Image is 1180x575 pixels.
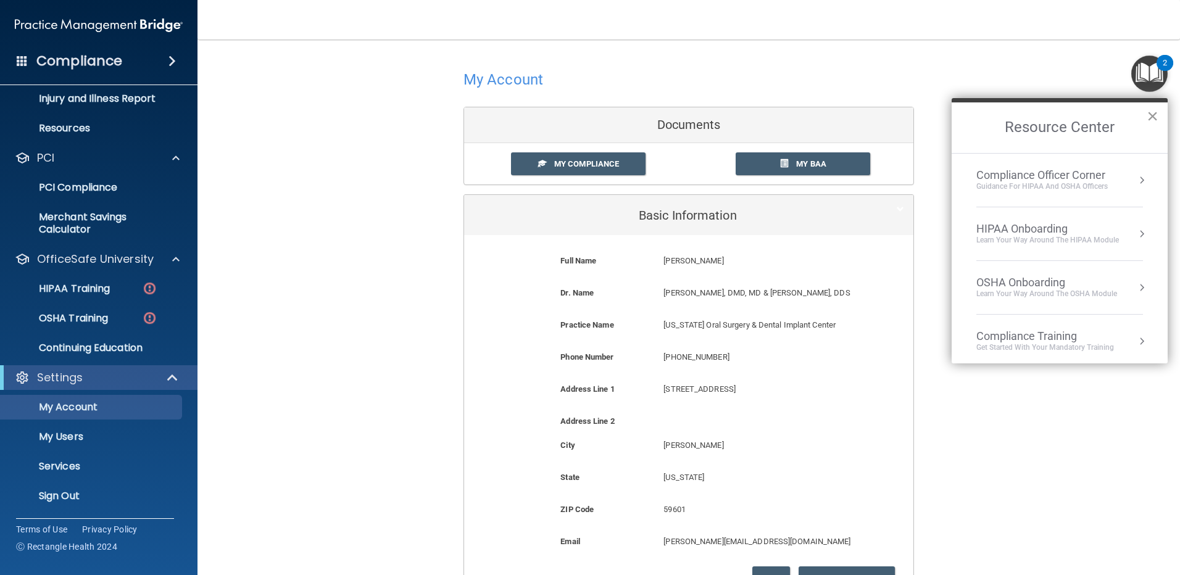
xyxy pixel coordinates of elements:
[15,370,179,385] a: Settings
[976,222,1119,236] div: HIPAA Onboarding
[966,487,1165,537] iframe: Drift Widget Chat Controller
[554,159,619,168] span: My Compliance
[663,438,851,453] p: [PERSON_NAME]
[560,537,580,546] b: Email
[560,288,594,297] b: Dr. Name
[37,252,154,267] p: OfficeSafe University
[560,352,613,362] b: Phone Number
[1147,106,1158,126] button: Close
[142,281,157,296] img: danger-circle.6113f641.png
[976,181,1108,192] div: Guidance for HIPAA and OSHA Officers
[560,416,614,426] b: Address Line 2
[36,52,122,70] h4: Compliance
[560,505,594,514] b: ZIP Code
[663,382,851,397] p: [STREET_ADDRESS]
[663,470,851,485] p: [US_STATE]
[976,276,1117,289] div: OSHA Onboarding
[976,235,1119,246] div: Learn Your Way around the HIPAA module
[8,283,110,295] p: HIPAA Training
[952,102,1168,153] h2: Resource Center
[560,320,613,329] b: Practice Name
[663,502,851,517] p: 59601
[37,370,83,385] p: Settings
[796,159,826,168] span: My BAA
[560,256,596,265] b: Full Name
[560,384,614,394] b: Address Line 1
[15,13,183,38] img: PMB logo
[976,342,1114,353] div: Get Started with your mandatory training
[8,401,177,413] p: My Account
[8,490,177,502] p: Sign Out
[976,329,1114,343] div: Compliance Training
[8,181,177,194] p: PCI Compliance
[463,72,543,88] h4: My Account
[663,534,851,549] p: [PERSON_NAME][EMAIL_ADDRESS][DOMAIN_NAME]
[976,289,1117,299] div: Learn your way around the OSHA module
[8,93,177,105] p: Injury and Illness Report
[560,473,580,482] b: State
[37,151,54,165] p: PCI
[663,254,851,268] p: [PERSON_NAME]
[464,107,913,143] div: Documents
[8,460,177,473] p: Services
[8,342,177,354] p: Continuing Education
[663,350,851,365] p: [PHONE_NUMBER]
[663,318,851,333] p: [US_STATE] Oral Surgery & Dental Implant Center
[1163,63,1167,79] div: 2
[1131,56,1168,92] button: Open Resource Center, 2 new notifications
[16,540,117,553] span: Ⓒ Rectangle Health 2024
[15,151,180,165] a: PCI
[952,98,1168,363] div: Resource Center
[473,201,904,229] a: Basic Information
[8,122,177,134] p: Resources
[16,523,67,536] a: Terms of Use
[8,431,177,443] p: My Users
[8,211,177,236] p: Merchant Savings Calculator
[15,252,180,267] a: OfficeSafe University
[663,286,851,300] p: [PERSON_NAME], DMD, MD & [PERSON_NAME], DDS
[560,441,575,450] b: City
[82,523,138,536] a: Privacy Policy
[8,312,108,325] p: OSHA Training
[473,209,866,222] h5: Basic Information
[976,168,1108,182] div: Compliance Officer Corner
[142,310,157,326] img: danger-circle.6113f641.png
